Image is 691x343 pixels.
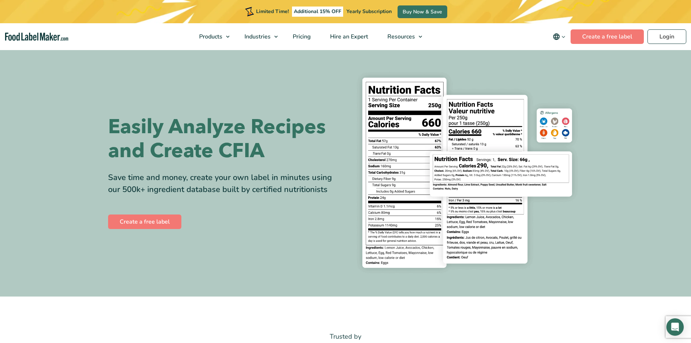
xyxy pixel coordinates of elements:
p: Trusted by [108,331,583,342]
span: Hire an Expert [328,33,369,41]
a: Create a free label [571,29,644,44]
span: Additional 15% OFF [292,7,343,17]
span: Resources [385,33,416,41]
span: Industries [242,33,271,41]
div: Open Intercom Messenger [666,318,684,336]
span: Limited Time! [256,8,289,15]
a: Resources [378,23,426,50]
span: Products [197,33,223,41]
a: Hire an Expert [321,23,376,50]
a: Login [647,29,686,44]
a: Products [190,23,233,50]
a: Pricing [283,23,319,50]
span: Pricing [291,33,312,41]
a: Industries [235,23,281,50]
a: Buy Now & Save [398,5,447,18]
div: Save time and money, create your own label in minutes using our 500k+ ingredient database built b... [108,172,340,196]
h1: Easily Analyze Recipes and Create CFIA [108,115,340,163]
span: Yearly Subscription [346,8,392,15]
a: Create a free label [108,215,181,229]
